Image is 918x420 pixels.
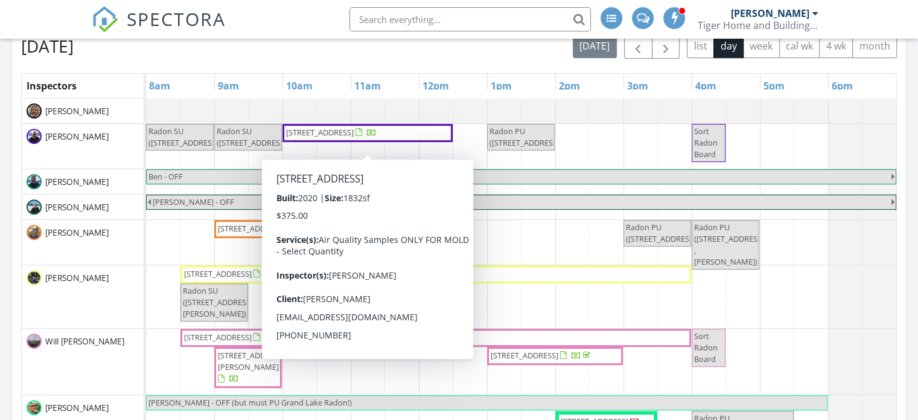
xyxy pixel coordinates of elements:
[556,76,583,95] a: 2pm
[92,16,226,42] a: SPECTORA
[215,76,242,95] a: 9am
[852,34,897,58] button: month
[183,285,253,319] span: Radon SU ([STREET_ADDRESS][PERSON_NAME])
[694,331,718,364] span: Sort Radon Board
[146,76,173,95] a: 8am
[27,174,42,189] img: dscn5554.jpg
[148,397,352,408] span: [PERSON_NAME] - OFF (but must PU Grand Lake Radon!)
[491,350,558,361] span: [STREET_ADDRESS]
[652,34,680,59] button: Next day
[218,350,285,372] span: [STREET_ADDRESS][PERSON_NAME]
[819,34,853,58] button: 4 wk
[779,34,820,58] button: cal wk
[148,171,183,182] span: Ben - OFF
[92,6,118,33] img: The Best Home Inspection Software - Spectora
[43,105,111,117] span: [PERSON_NAME]
[153,196,234,207] span: [PERSON_NAME] - OFF
[43,176,111,188] span: [PERSON_NAME]
[127,6,226,31] span: SPECTORA
[713,34,744,58] button: day
[27,199,42,215] img: img_0489.jpg
[43,131,111,143] span: [PERSON_NAME]
[27,400,42,415] img: mike_2.jpg
[743,34,780,58] button: week
[43,272,111,284] span: [PERSON_NAME]
[626,222,698,244] span: Radon PU ([STREET_ADDRESS])
[760,76,788,95] a: 5pm
[687,34,714,58] button: list
[27,103,42,118] img: imagejpeg_0.jpeg
[218,223,346,234] span: [STREET_ADDRESS][PERSON_NAME]
[351,76,384,95] a: 11am
[43,335,127,347] span: Will [PERSON_NAME]
[184,332,252,343] span: [STREET_ADDRESS]
[694,126,718,160] span: Sort Radon Board
[829,76,856,95] a: 6pm
[184,268,252,279] span: [STREET_ADDRESS]
[624,76,651,95] a: 3pm
[419,76,452,95] a: 12pm
[217,126,289,148] span: Radon SU ([STREET_ADDRESS])
[27,334,42,349] img: will.jpg
[489,126,562,148] span: Radon PU ([STREET_ADDRESS])
[731,7,809,19] div: [PERSON_NAME]
[27,270,42,285] img: picture.jpg
[694,222,764,268] span: Radon PU ([STREET_ADDRESS] , [PERSON_NAME])
[43,227,111,239] span: [PERSON_NAME]
[43,402,111,414] span: [PERSON_NAME]
[27,225,42,240] img: thumbnail.jpg
[286,127,354,138] span: [STREET_ADDRESS]
[349,7,591,31] input: Search everything...
[43,201,111,213] span: [PERSON_NAME]
[692,76,719,95] a: 4pm
[624,34,652,59] button: Previous day
[27,129,42,144] img: dscn1364.jpg
[27,79,77,92] span: Inspectors
[573,34,617,58] button: [DATE]
[148,126,221,148] span: Radon SU ([STREET_ADDRESS])
[488,76,515,95] a: 1pm
[21,34,74,58] h2: [DATE]
[698,19,818,31] div: Tiger Home and Building Inspections
[283,76,316,95] a: 10am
